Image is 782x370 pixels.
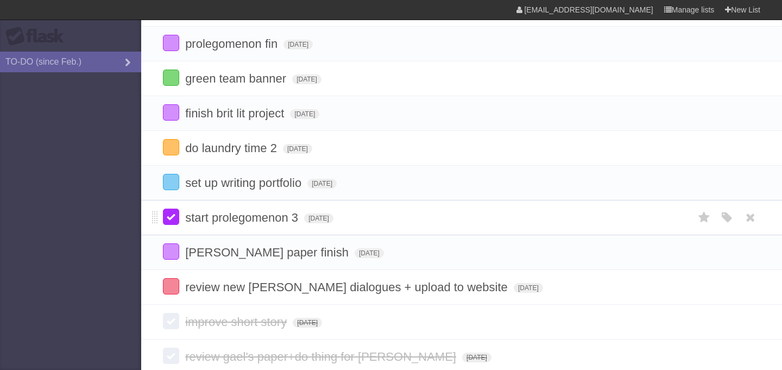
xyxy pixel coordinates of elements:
label: Done [163,70,179,86]
span: prolegomenon fin [185,37,280,51]
label: Star task [694,209,715,227]
span: [DATE] [304,214,333,223]
span: [DATE] [290,109,319,119]
label: Done [163,174,179,190]
span: [PERSON_NAME] paper finish [185,246,351,259]
div: Flask [5,27,71,46]
span: [DATE] [283,144,312,154]
label: Done [163,348,179,364]
span: do laundry time 2 [185,141,280,155]
span: review gael's paper+do thing for [PERSON_NAME] [185,350,459,363]
label: Done [163,35,179,51]
span: [DATE] [355,248,384,258]
span: set up writing portfolio [185,176,304,190]
span: [DATE] [462,353,491,362]
span: improve short story [185,315,289,329]
span: [DATE] [307,179,337,189]
label: Done [163,139,179,155]
span: finish brit lit project [185,106,287,120]
label: Done [163,104,179,121]
span: review new [PERSON_NAME] dialogues + upload to website [185,280,510,294]
span: green team banner [185,72,289,85]
label: Done [163,313,179,329]
span: start prolegomenon 3 [185,211,301,224]
label: Done [163,278,179,294]
span: [DATE] [514,283,543,293]
label: Done [163,243,179,260]
label: Done [163,209,179,225]
span: [DATE] [293,318,322,328]
span: [DATE] [283,40,313,49]
span: [DATE] [292,74,321,84]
